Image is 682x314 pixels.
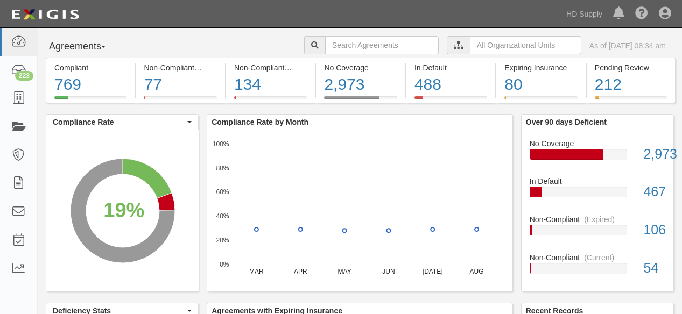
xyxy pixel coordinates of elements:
[324,73,397,96] div: 2,973
[289,62,319,73] div: (Expired)
[522,252,673,263] div: Non-Compliant
[46,130,199,291] svg: A chart.
[212,118,308,126] b: Compliance Rate by Month
[530,252,665,282] a: Non-Compliant(Current)54
[530,138,665,176] a: No Coverage2,973
[234,73,307,96] div: 134
[504,73,577,96] div: 80
[53,117,185,127] span: Compliance Rate
[635,8,648,20] i: Help Center - Complianz
[584,252,614,263] div: (Current)
[46,36,126,58] button: Agreements
[294,268,307,275] text: APR
[635,182,673,202] div: 467
[46,96,135,105] a: Compliant769
[8,5,82,24] img: logo-5460c22ac91f19d4615b14bd174203de0afe785f0fc80cf4dbbc73dc1793850b.png
[216,164,229,172] text: 80%
[226,96,315,105] a: Non-Compliant(Expired)134
[220,260,229,268] text: 0%
[54,73,126,96] div: 769
[216,237,229,244] text: 20%
[144,73,216,96] div: 77
[526,118,607,126] b: Over 90 days Deficient
[316,96,405,105] a: No Coverage2,973
[136,96,224,105] a: Non-Compliant(Current)77
[561,3,608,25] a: HD Supply
[249,268,264,275] text: MAR
[423,268,443,275] text: [DATE]
[595,73,667,96] div: 212
[635,220,673,240] div: 106
[584,214,615,225] div: (Expired)
[522,214,673,225] div: Non-Compliant
[234,62,307,73] div: Non-Compliant (Expired)
[530,214,665,252] a: Non-Compliant(Expired)106
[144,62,216,73] div: Non-Compliant (Current)
[470,268,484,275] text: AUG
[504,62,577,73] div: Expiring Insurance
[46,115,198,130] button: Compliance Rate
[382,268,395,275] text: JUN
[213,140,229,147] text: 100%
[589,40,666,51] div: As of [DATE] 08:34 am
[470,36,581,54] input: All Organizational Units
[54,62,126,73] div: Compliant
[338,268,351,275] text: MAY
[414,62,487,73] div: In Default
[199,62,229,73] div: (Current)
[595,62,667,73] div: Pending Review
[635,145,673,164] div: 2,973
[522,138,673,149] div: No Coverage
[324,62,397,73] div: No Coverage
[103,196,144,225] div: 19%
[216,212,229,220] text: 40%
[406,96,495,105] a: In Default488
[635,259,673,278] div: 54
[530,176,665,214] a: In Default467
[15,71,33,81] div: 223
[325,36,439,54] input: Search Agreements
[207,130,512,291] svg: A chart.
[522,176,673,187] div: In Default
[587,96,676,105] a: Pending Review212
[216,188,229,196] text: 60%
[414,73,487,96] div: 488
[496,96,585,105] a: Expiring Insurance80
